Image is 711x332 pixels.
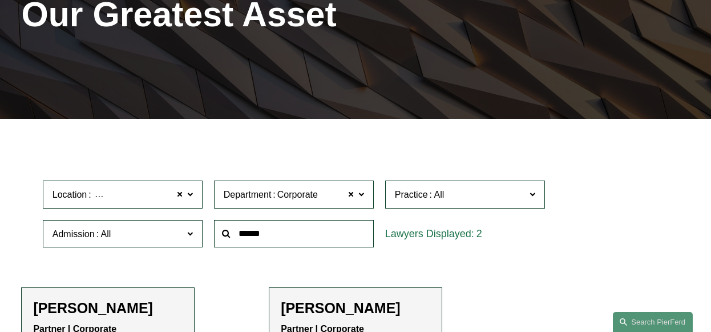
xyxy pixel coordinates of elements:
span: Practice [395,190,428,199]
span: Corporate [277,187,318,202]
a: Search this site [613,312,693,332]
span: [GEOGRAPHIC_DATA] [93,187,188,202]
span: Location [52,190,87,199]
span: Department [224,190,272,199]
h2: [PERSON_NAME] [33,299,183,317]
span: Admission [52,229,95,239]
h2: [PERSON_NAME] [281,299,430,317]
span: 2 [476,228,482,239]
